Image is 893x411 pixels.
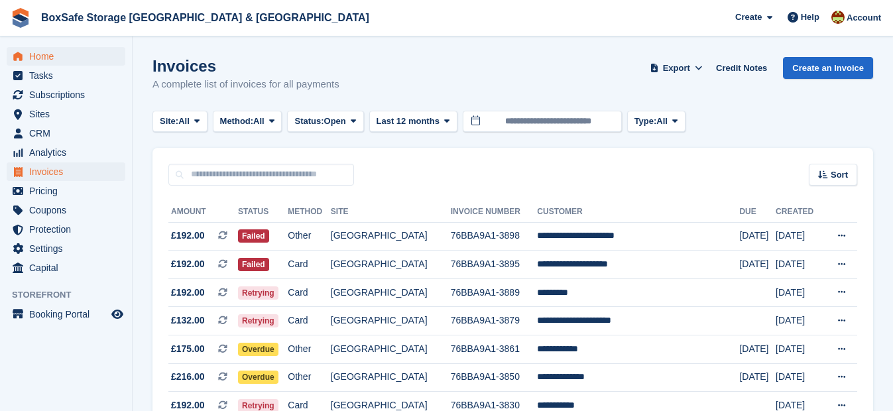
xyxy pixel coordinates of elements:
td: 76BBA9A1-3850 [451,363,538,392]
span: £175.00 [171,342,205,356]
span: Storefront [12,288,132,302]
span: Home [29,47,109,66]
button: Last 12 months [369,111,457,133]
td: Card [288,307,331,335]
a: menu [7,105,125,123]
span: Method: [220,115,254,128]
span: All [656,115,668,128]
span: Retrying [238,314,278,327]
button: Site: All [152,111,208,133]
td: [DATE] [776,278,823,307]
a: menu [7,86,125,104]
td: 76BBA9A1-3889 [451,278,538,307]
span: £216.00 [171,370,205,384]
th: Method [288,202,331,223]
span: Sort [831,168,848,182]
a: menu [7,182,125,200]
a: Preview store [109,306,125,322]
h1: Invoices [152,57,339,75]
td: [GEOGRAPHIC_DATA] [331,278,451,307]
span: All [178,115,190,128]
td: Card [288,278,331,307]
a: menu [7,47,125,66]
span: Settings [29,239,109,258]
span: All [253,115,265,128]
span: Sites [29,105,109,123]
span: Booking Portal [29,305,109,323]
td: [DATE] [739,251,776,279]
a: menu [7,201,125,219]
span: Open [324,115,346,128]
td: [GEOGRAPHIC_DATA] [331,307,451,335]
a: menu [7,143,125,162]
p: A complete list of invoices for all payments [152,77,339,92]
td: 76BBA9A1-3861 [451,335,538,364]
th: Site [331,202,451,223]
span: £192.00 [171,257,205,271]
a: menu [7,305,125,323]
a: Credit Notes [711,57,772,79]
button: Method: All [213,111,282,133]
span: Tasks [29,66,109,85]
a: menu [7,239,125,258]
a: menu [7,220,125,239]
th: Amount [168,202,238,223]
td: Other [288,222,331,251]
td: [DATE] [739,335,776,364]
span: £192.00 [171,286,205,300]
img: stora-icon-8386f47178a22dfd0bd8f6a31ec36ba5ce8667c1dd55bd0f319d3a0aa187defe.svg [11,8,30,28]
span: Protection [29,220,109,239]
td: [DATE] [776,222,823,251]
span: Type: [634,115,657,128]
span: Help [801,11,819,24]
span: Failed [238,258,269,271]
span: Coupons [29,201,109,219]
img: Kim [831,11,845,24]
a: BoxSafe Storage [GEOGRAPHIC_DATA] & [GEOGRAPHIC_DATA] [36,7,375,29]
span: Account [847,11,881,25]
td: [DATE] [776,251,823,279]
span: Capital [29,259,109,277]
span: Create [735,11,762,24]
span: £192.00 [171,229,205,243]
span: Overdue [238,371,278,384]
a: menu [7,66,125,85]
span: Failed [238,229,269,243]
td: [DATE] [776,335,823,364]
td: 76BBA9A1-3879 [451,307,538,335]
a: menu [7,259,125,277]
button: Type: All [627,111,685,133]
span: Retrying [238,286,278,300]
td: [DATE] [776,363,823,392]
td: [DATE] [739,222,776,251]
th: Created [776,202,823,223]
span: Site: [160,115,178,128]
a: Create an Invoice [783,57,873,79]
span: CRM [29,124,109,143]
span: Subscriptions [29,86,109,104]
span: Pricing [29,182,109,200]
th: Due [739,202,776,223]
span: £132.00 [171,314,205,327]
td: [DATE] [776,307,823,335]
a: menu [7,124,125,143]
span: Analytics [29,143,109,162]
span: Overdue [238,343,278,356]
th: Customer [537,202,739,223]
td: 76BBA9A1-3895 [451,251,538,279]
button: Export [647,57,705,79]
td: Other [288,335,331,364]
a: menu [7,162,125,181]
td: [GEOGRAPHIC_DATA] [331,222,451,251]
td: Card [288,251,331,279]
th: Status [238,202,288,223]
span: Export [663,62,690,75]
span: Invoices [29,162,109,181]
th: Invoice Number [451,202,538,223]
td: [GEOGRAPHIC_DATA] [331,251,451,279]
td: [GEOGRAPHIC_DATA] [331,363,451,392]
span: Status: [294,115,324,128]
span: Last 12 months [377,115,440,128]
button: Status: Open [287,111,363,133]
td: 76BBA9A1-3898 [451,222,538,251]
